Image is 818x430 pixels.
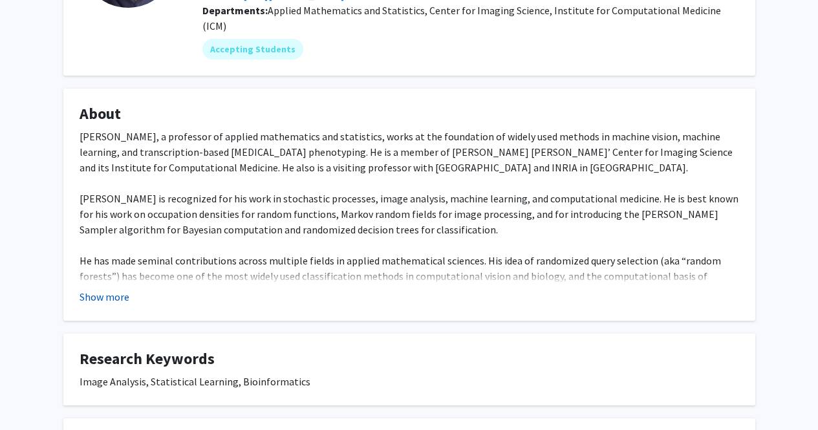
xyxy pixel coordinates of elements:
[202,4,721,32] span: Applied Mathematics and Statistics, Center for Imaging Science, Institute for Computational Medic...
[80,105,739,124] h4: About
[202,4,268,17] b: Departments:
[202,39,303,59] mat-chip: Accepting Students
[80,350,739,369] h4: Research Keywords
[80,374,739,389] div: Image Analysis, Statistical Learning, Bioinformatics
[80,289,129,305] button: Show more
[10,372,55,420] iframe: Chat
